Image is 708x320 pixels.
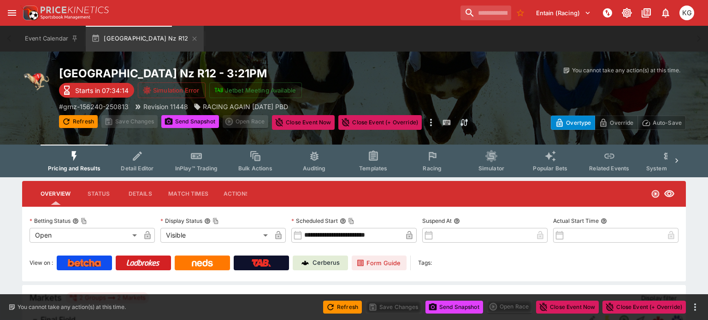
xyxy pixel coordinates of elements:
button: Notifications [657,5,674,21]
button: Send Snapshot [161,115,219,128]
button: No Bookmarks [513,6,528,20]
button: Auto-Save [637,116,686,130]
button: Kevin Gutschlag [677,3,697,23]
img: Ladbrokes [126,259,160,267]
p: You cannot take any action(s) at this time. [18,303,126,311]
p: RACING AGAIN [DATE] PBD [203,102,288,111]
button: open drawer [4,5,20,21]
label: Tags: [418,256,432,270]
img: Neds [192,259,212,267]
button: Jetbet Meeting Available [209,82,302,98]
button: Refresh [323,301,362,314]
p: Override [610,118,633,128]
button: Suspend At [454,218,460,224]
span: System Controls [646,165,691,172]
p: Overtype [566,118,591,128]
h5: Markets [29,292,62,303]
p: Revision 11448 [143,102,188,111]
h2: Copy To Clipboard [59,66,372,81]
p: Scheduled Start [291,217,338,225]
button: Select Tenant [531,6,596,20]
button: Match Times [161,183,216,205]
div: Event type filters [41,145,667,177]
span: Auditing [303,165,325,172]
button: Copy To Clipboard [348,218,354,224]
button: Overtype [551,116,595,130]
div: RACING AGAIN 20 AUGUST PBD [194,102,288,111]
p: Copy To Clipboard [59,102,129,111]
p: Cerberus [313,258,340,268]
svg: Visible [664,188,675,199]
button: Display filter [636,291,682,305]
button: Close Event (+ Override) [338,115,422,130]
img: Cerberus [301,259,309,267]
button: [GEOGRAPHIC_DATA] Nz R12 [86,26,204,52]
button: Toggle light/dark mode [619,5,635,21]
img: Sportsbook Management [41,15,90,19]
button: more [690,302,701,313]
button: Close Event Now [536,301,599,314]
span: InPlay™ Trading [175,165,218,172]
span: Simulator [478,165,504,172]
button: Scheduled StartCopy To Clipboard [340,218,346,224]
div: Visible [160,228,271,243]
button: Actions [216,183,257,205]
button: Copy To Clipboard [212,218,219,224]
img: PriceKinetics Logo [20,4,39,22]
a: Form Guide [352,256,407,270]
p: Starts in 07:34:14 [75,86,129,95]
span: Popular Bets [533,165,567,172]
button: Details [119,183,161,205]
a: Cerberus [293,256,348,270]
button: Event Calendar [19,26,84,52]
span: Detail Editor [121,165,153,172]
img: jetbet-logo.svg [214,86,224,95]
div: 2 Groups 2 Markets [69,292,146,303]
span: Related Events [589,165,629,172]
button: Status [78,183,119,205]
span: Templates [359,165,387,172]
button: Documentation [638,5,655,21]
p: Betting Status [29,217,71,225]
div: Start From [551,116,686,130]
button: Simulation Error [138,82,206,98]
img: PriceKinetics [41,6,109,13]
img: greyhound_racing.png [22,66,52,96]
svg: Open [651,189,660,198]
p: You cannot take any action(s) at this time. [572,66,680,75]
button: Betting StatusCopy To Clipboard [72,218,79,224]
span: Bulk Actions [238,165,272,172]
p: Display Status [160,217,202,225]
span: Pricing and Results [48,165,100,172]
div: split button [487,300,532,313]
button: Send Snapshot [425,301,483,314]
div: split button [223,115,268,128]
p: Suspend At [422,217,452,225]
img: TabNZ [252,259,271,267]
input: search [460,6,511,20]
p: Auto-Save [653,118,682,128]
button: Actual Start Time [601,218,607,224]
button: Refresh [59,115,98,128]
button: Close Event (+ Override) [602,301,686,314]
img: Betcha [68,259,101,267]
div: Open [29,228,140,243]
button: Overview [33,183,78,205]
label: View on : [29,256,53,270]
button: Close Event Now [272,115,335,130]
span: Racing [423,165,442,172]
button: Override [595,116,637,130]
div: Kevin Gutschlag [679,6,694,20]
p: Actual Start Time [553,217,599,225]
button: Copy To Clipboard [81,218,87,224]
button: more [425,115,437,130]
button: NOT Connected to PK [599,5,616,21]
button: Display StatusCopy To Clipboard [204,218,211,224]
